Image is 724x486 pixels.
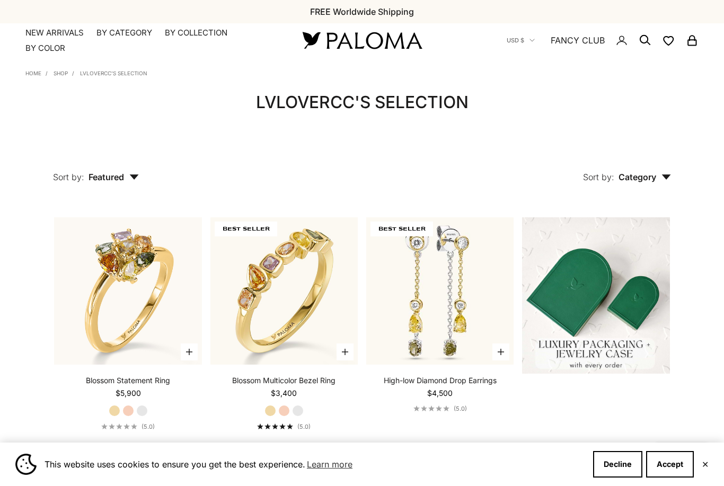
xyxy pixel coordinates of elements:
[45,456,585,472] span: This website uses cookies to ensure you get the best experience.
[101,423,137,429] div: 5.0 out of 5.0 stars
[257,423,293,429] div: 5.0 out of 5.0 stars
[551,33,605,47] a: FANCY CLUB
[370,222,433,236] span: BEST SELLER
[413,405,449,411] div: 5.0 out of 5.0 stars
[507,36,535,45] button: USD $
[454,405,467,412] span: (5.0)
[271,388,297,399] sale-price: $3,400
[507,36,524,45] span: USD $
[80,70,147,76] a: LVloverCC's Selection
[25,68,147,76] nav: Breadcrumb
[25,28,277,54] nav: Primary navigation
[366,217,514,365] img: High-low Diamond Drop Earrings
[646,451,694,478] button: Accept
[210,217,358,365] img: #YellowGold
[593,451,642,478] button: Decline
[305,456,354,472] a: Learn more
[25,43,65,54] summary: By Color
[54,217,201,365] img: #YellowGold
[15,454,37,475] img: Cookie banner
[297,423,311,430] span: (5.0)
[232,375,335,386] a: Blossom Multicolor Bezel Ring
[25,70,41,76] a: Home
[310,5,414,19] p: FREE Worldwide Shipping
[54,91,669,113] h1: LVloverCC's Selection
[54,70,68,76] a: Shop
[101,423,155,430] a: 5.0 out of 5.0 stars(5.0)
[96,28,152,38] summary: By Category
[165,28,227,38] summary: By Collection
[25,28,84,38] a: NEW ARRIVALS
[89,172,139,182] span: Featured
[257,423,311,430] a: 5.0 out of 5.0 stars(5.0)
[86,375,170,386] a: Blossom Statement Ring
[29,147,163,192] button: Sort by: Featured
[116,388,141,399] sale-price: $5,900
[427,388,453,399] sale-price: $4,500
[559,147,695,192] button: Sort by: Category
[53,172,84,182] span: Sort by:
[54,217,201,365] a: #YellowGold #WhiteGold #RoseGold
[384,375,497,386] a: High-low Diamond Drop Earrings
[413,405,467,412] a: 5.0 out of 5.0 stars(5.0)
[215,222,277,236] span: BEST SELLER
[507,23,699,57] nav: Secondary navigation
[619,172,671,182] span: Category
[583,172,614,182] span: Sort by:
[142,423,155,430] span: (5.0)
[702,461,709,467] button: Close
